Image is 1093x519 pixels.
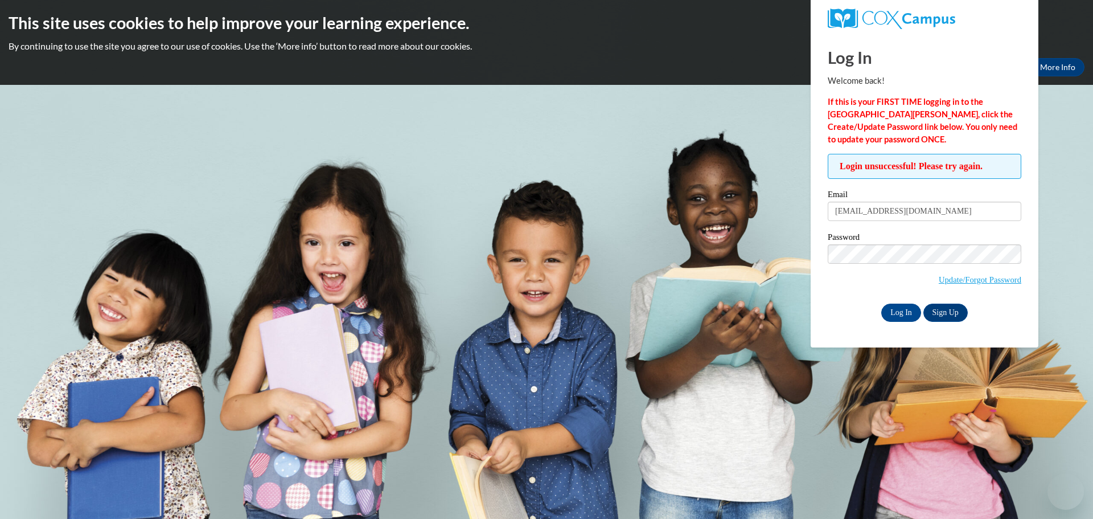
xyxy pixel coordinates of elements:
strong: If this is your FIRST TIME logging in to the [GEOGRAPHIC_DATA][PERSON_NAME], click the Create/Upd... [828,97,1017,144]
a: COX Campus [828,9,1021,29]
a: Sign Up [923,304,968,322]
label: Email [828,190,1021,202]
iframe: Button to launch messaging window [1047,473,1084,510]
input: Log In [881,304,921,322]
p: By continuing to use the site you agree to our use of cookies. Use the ‘More info’ button to read... [9,40,1084,52]
h2: This site uses cookies to help improve your learning experience. [9,11,1084,34]
h1: Log In [828,46,1021,69]
a: Update/Forgot Password [939,275,1021,284]
label: Password [828,233,1021,244]
img: COX Campus [828,9,955,29]
p: Welcome back! [828,75,1021,87]
span: Login unsuccessful! Please try again. [828,154,1021,179]
a: More Info [1031,58,1084,76]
